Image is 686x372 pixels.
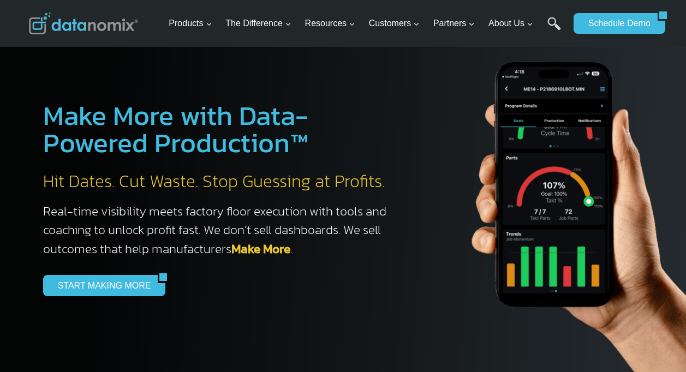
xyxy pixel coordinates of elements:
[43,102,398,157] h1: Make More with Data-Powered Production™
[5,162,181,367] iframe: Popup CTA
[305,16,355,31] span: Resources
[231,239,290,258] a: Make More
[369,16,420,31] span: Customers
[488,16,533,31] span: About Us
[29,13,138,34] img: Datanomix
[43,170,398,193] h2: Hit Dates. Cut Waste. Stop Guessing at Profits.
[169,16,212,31] span: Products
[164,6,568,41] nav: Primary Navigation
[43,202,398,259] h3: Real-time visibility meets factory floor execution with tools and coaching to unlock profit fast....
[574,13,658,34] a: Schedule Demo
[433,16,475,31] span: Partners
[547,17,561,41] a: Search
[225,16,291,31] span: The Difference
